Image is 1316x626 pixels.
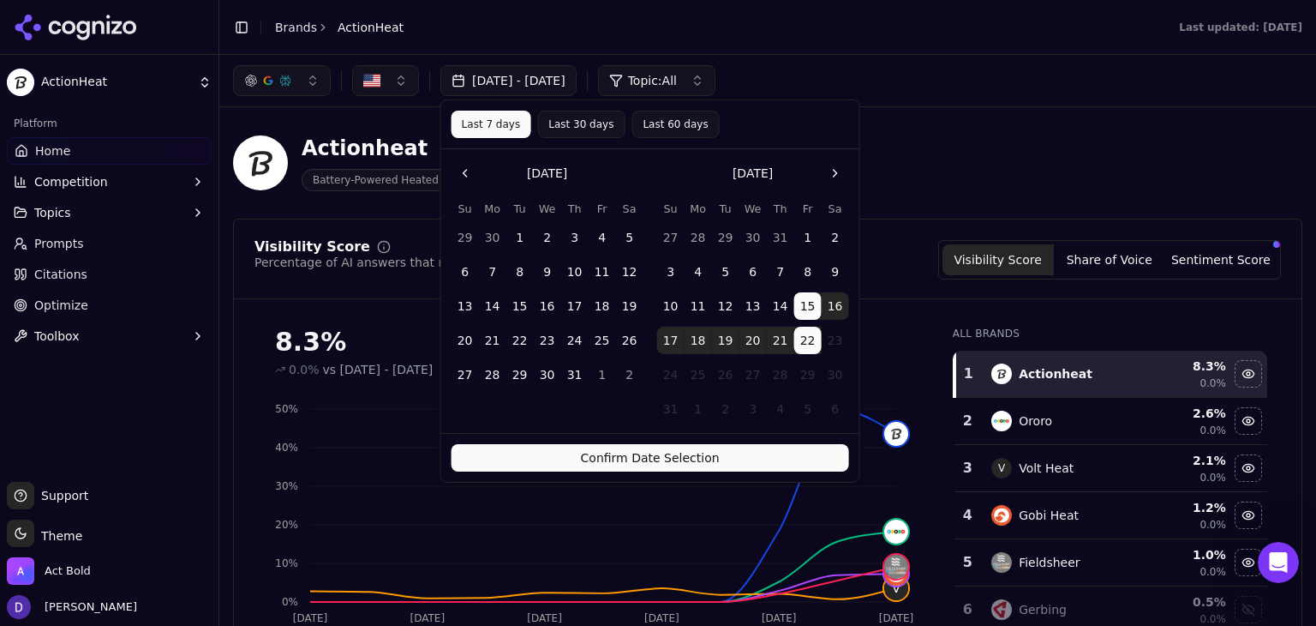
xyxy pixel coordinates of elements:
button: Wednesday, July 9th, 2025 [534,258,561,286]
button: Last 7 days [452,111,531,138]
span: Toolbox [34,328,80,345]
b: Alp [112,50,131,62]
span: 0.0% [1199,518,1226,532]
button: Tuesday, July 1st, 2025 [506,224,534,251]
div: 8.3 % [1146,358,1226,375]
img: ActionHeat [7,69,34,96]
button: Thursday, July 24th, 2025 [561,327,589,354]
button: Thursday, August 7th, 2025 [767,258,794,286]
button: Wednesday, July 30th, 2025 [534,361,561,388]
button: Monday, August 11th, 2025 [685,292,712,320]
button: Thursday, July 31st, 2025 [767,224,794,251]
span: 0.0% [1199,376,1226,390]
button: Monday, July 28th, 2025 [479,361,506,388]
button: Hide ororo data [1235,407,1262,435]
button: Go to the Previous Month [452,160,479,187]
button: Wednesday, August 6th, 2025 [739,258,767,286]
div: 6 [961,599,974,620]
button: Wednesday, July 2nd, 2025 [534,224,561,251]
tspan: 20% [275,519,298,531]
div: 2.1 % [1146,452,1226,469]
button: Wednesday, July 16th, 2025 [534,292,561,320]
button: Open organization switcher [7,557,91,585]
img: David White [7,595,31,619]
button: Wednesday, July 23rd, 2025 [534,327,561,354]
div: 1.0 % [1146,546,1226,563]
button: Saturday, August 16th, 2025, selected [822,292,849,320]
button: Wednesday, August 13th, 2025 [739,292,767,320]
th: Thursday [767,201,794,217]
th: Friday [794,201,822,217]
img: Profile image for Alp [49,9,76,37]
div: Ororo [1019,412,1052,430]
th: Sunday [657,201,685,217]
span: Topics [34,204,71,221]
button: Last 60 days [631,111,719,138]
button: Toolbox [7,322,212,350]
button: Sunday, July 27th, 2025 [657,224,685,251]
th: Saturday [616,201,643,217]
button: Friday, July 18th, 2025 [589,292,616,320]
img: fieldsheer [884,555,908,579]
div: Alp says… [14,226,329,378]
span: vs [DATE] - [DATE] [323,361,434,378]
div: 2.6 % [1146,405,1226,422]
button: Visibility Score [942,244,1054,275]
span: 0.0% [1199,565,1226,579]
iframe: Intercom live chat [1258,542,1299,583]
a: Citations [7,261,212,288]
tr: 4gobi heatGobi Heat1.2%0.0%Hide gobi heat data [954,492,1267,539]
button: Friday, August 1st, 2025 [794,224,822,251]
button: [DATE] - [DATE] [440,65,577,96]
button: Sunday, July 6th, 2025 [452,258,479,286]
button: Show gerbing data [1235,596,1262,623]
img: actionheat [991,364,1012,384]
button: Gif picker [54,469,68,483]
div: Gerbing [1019,601,1067,618]
div: Actionheat [1019,365,1092,382]
button: Tuesday, July 15th, 2025 [506,292,534,320]
img: ororo [991,411,1012,431]
div: Alp says… [14,84,329,202]
button: Tuesday, July 29th, 2025 [712,224,739,251]
tspan: 10% [275,557,298,569]
p: Active [83,21,117,39]
tspan: 0% [282,596,298,608]
th: Tuesday [712,201,739,217]
div: Hey [PERSON_NAME],Just wanted to let you know that we really appreciate the feedback and have mad... [14,226,281,347]
span: V [991,458,1012,479]
button: Saturday, July 12th, 2025 [616,258,643,286]
div: 1.2 % [1146,499,1226,516]
th: Friday [589,201,616,217]
th: Saturday [822,201,849,217]
button: Friday, July 4th, 2025 [589,224,616,251]
button: Thursday, July 3rd, 2025 [561,224,589,251]
button: Sunday, August 10th, 2025 [657,292,685,320]
div: Thanks for reaching out about this. I took a look, and I see a single logo for ActionHeat on our ... [14,84,281,189]
img: fieldsheer [991,552,1012,573]
button: Monday, August 4th, 2025 [685,258,712,286]
img: ActionHeat [233,135,288,190]
div: David says… [14,378,329,503]
span: Optimize [34,297,88,314]
button: Go to the Next Month [822,160,849,187]
th: Tuesday [506,201,534,217]
span: 0.0% [1199,424,1226,437]
div: GReat! That's awesome! Thank you for taking the feedback. You guys have been really helpful. And ... [75,388,315,473]
button: Home [268,7,301,39]
span: Battery-Powered Heated Apparel [302,169,493,191]
tspan: 30% [275,480,298,492]
button: Thursday, August 14th, 2025 [767,292,794,320]
button: Saturday, July 26th, 2025 [616,327,643,354]
button: Wednesday, August 20th, 2025, selected [739,327,767,354]
div: Thanks for reaching out about this. I took a look, and I see a single logo for ActionHeat on our ... [27,94,267,178]
span: ActionHeat [41,75,191,90]
div: Last updated: [DATE] [1179,21,1302,34]
tspan: [DATE] [410,612,446,624]
textarea: Message… [15,433,328,462]
button: Sunday, July 27th, 2025 [452,361,479,388]
button: Tuesday, July 22nd, 2025 [506,327,534,354]
div: joined the conversation [112,48,254,63]
span: Home [35,142,70,160]
tspan: [DATE] [879,612,914,624]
